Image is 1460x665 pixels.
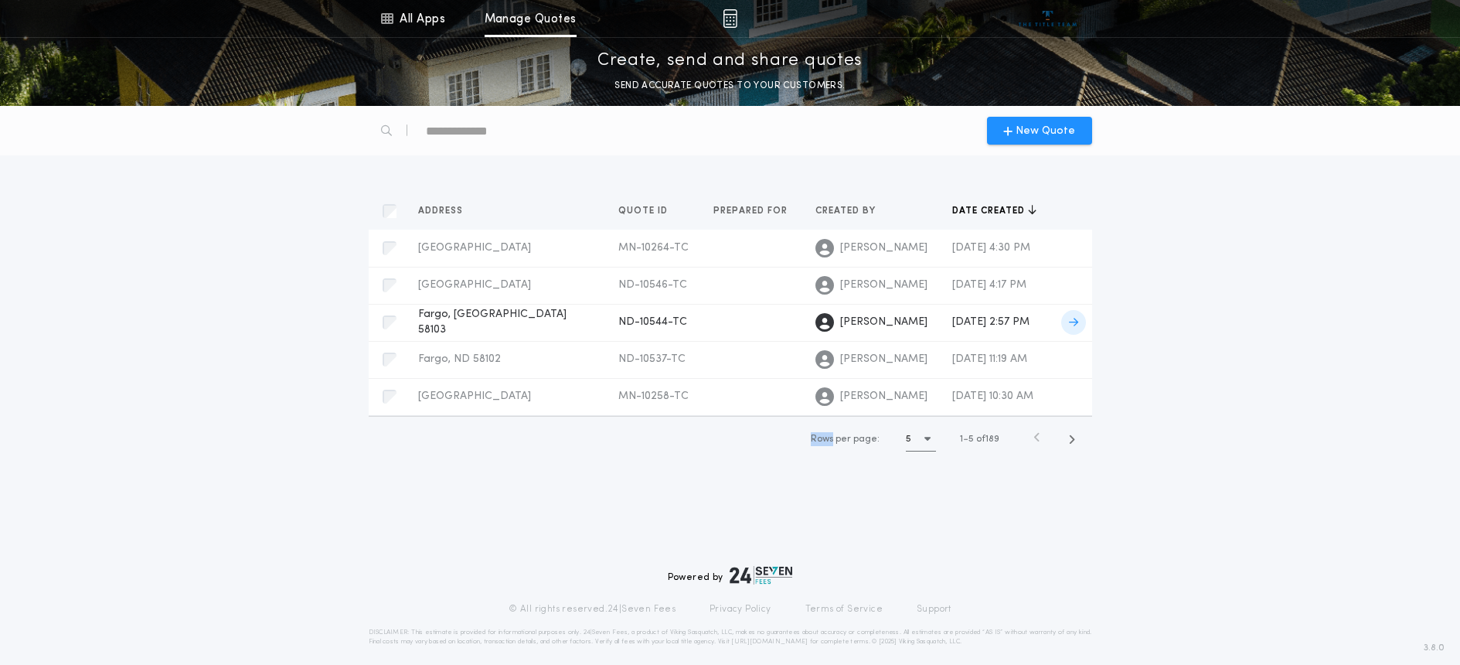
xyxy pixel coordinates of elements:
img: logo [730,566,793,585]
span: 5 [968,435,974,444]
a: Privacy Policy [710,603,771,616]
button: 5 [906,427,936,452]
span: [DATE] 2:57 PM [952,316,1029,328]
div: Powered by [668,566,793,585]
a: Terms of Service [805,603,883,616]
span: [DATE] 10:30 AM [952,390,1033,402]
span: [DATE] 11:19 AM [952,353,1027,365]
p: SEND ACCURATE QUOTES TO YOUR CUSTOMERS. [614,78,845,94]
span: [GEOGRAPHIC_DATA] [418,279,531,291]
a: [URL][DOMAIN_NAME] [731,639,808,645]
button: New Quote [987,117,1092,145]
span: Rows per page: [811,435,880,444]
img: vs-icon [1019,11,1077,26]
span: [GEOGRAPHIC_DATA] [418,242,531,254]
span: [PERSON_NAME] [840,278,927,293]
h1: 5 [906,431,911,447]
button: Quote ID [618,203,679,219]
span: [DATE] 4:30 PM [952,242,1030,254]
span: Fargo, ND 58102 [418,353,501,365]
span: [GEOGRAPHIC_DATA] [418,390,531,402]
span: Quote ID [618,205,671,217]
a: Support [917,603,951,616]
span: 1 [960,435,963,444]
span: [DATE] 4:17 PM [952,279,1026,291]
img: img [723,9,737,28]
span: [PERSON_NAME] [840,240,927,256]
span: ND-10537-TC [618,353,686,365]
span: Date created [952,205,1028,217]
span: [PERSON_NAME] [840,389,927,404]
span: New Quote [1016,123,1075,139]
span: ND-10544-TC [618,316,687,328]
p: © All rights reserved. 24|Seven Fees [509,603,676,616]
span: Created by [815,205,879,217]
span: Address [418,205,466,217]
span: [PERSON_NAME] [840,315,927,330]
span: MN-10264-TC [618,242,689,254]
p: DISCLAIMER: This estimate is provided for informational purposes only. 24|Seven Fees, a product o... [369,628,1092,646]
span: of 189 [976,432,999,446]
button: Created by [815,203,887,219]
span: Fargo, [GEOGRAPHIC_DATA] 58103 [418,309,567,336]
span: Prepared for [713,205,791,217]
span: [PERSON_NAME] [840,352,927,367]
span: ND-10546-TC [618,279,687,291]
button: Address [418,203,475,219]
button: Date created [952,203,1036,219]
span: 3.8.0 [1424,641,1445,655]
p: Create, send and share quotes [597,49,863,73]
span: MN-10258-TC [618,390,689,402]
